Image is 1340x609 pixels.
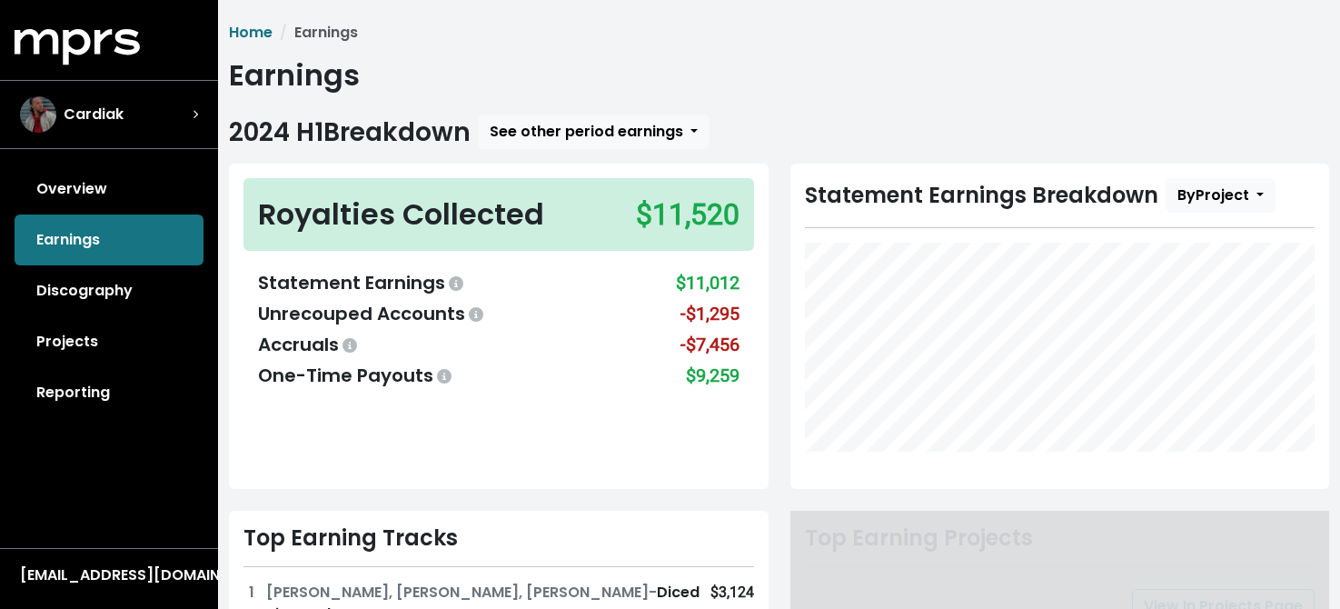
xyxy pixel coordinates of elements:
span: By Project [1177,185,1249,205]
div: $9,259 [686,362,739,389]
h1: Earnings [229,58,1329,93]
div: Accruals [258,331,361,358]
a: mprs logo [15,35,140,56]
div: [EMAIL_ADDRESS][DOMAIN_NAME] [20,564,198,586]
h2: 2024 H1 Breakdown [229,117,471,148]
button: ByProject [1166,178,1275,213]
nav: breadcrumb [229,22,1329,44]
div: Statement Earnings Breakdown [805,178,1315,213]
button: [EMAIL_ADDRESS][DOMAIN_NAME] [15,564,203,587]
a: Home [229,22,273,43]
div: One-Time Payouts [258,362,455,389]
div: Top Earning Tracks [243,525,754,552]
span: Cardiak [64,104,124,125]
div: Statement Earnings [258,269,467,296]
div: -$1,295 [680,300,739,327]
a: Reporting [15,367,203,418]
div: -$7,456 [680,331,739,358]
a: Discography [15,265,203,316]
a: Overview [15,164,203,215]
a: Projects [15,316,203,367]
div: Royalties Collected [258,193,544,236]
div: $11,520 [636,193,739,236]
button: See other period earnings [478,115,710,149]
img: The selected account / producer [20,96,56,133]
span: [PERSON_NAME], [PERSON_NAME], [PERSON_NAME] - [266,582,657,603]
div: Unrecouped Accounts [258,300,487,327]
li: Earnings [273,22,358,44]
span: See other period earnings [490,121,683,142]
div: $11,012 [676,269,739,296]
